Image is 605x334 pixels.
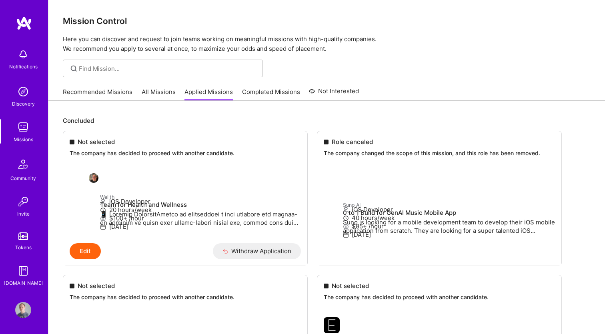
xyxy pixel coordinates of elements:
p: iOS Developer [100,197,301,206]
img: teamwork [15,119,31,135]
div: Tokens [15,243,32,252]
img: Wellth company logo [70,173,86,189]
a: All Missions [142,88,176,101]
i: icon SearchGrey [69,64,78,73]
a: Recommended Missions [63,88,132,101]
img: Donald Angelillo [89,173,98,183]
p: $100+ /hour [100,214,301,222]
img: Invite [15,194,31,210]
i: icon Clock [100,207,106,213]
div: Discovery [12,100,35,108]
img: User Avatar [15,302,31,318]
p: Concluded [63,116,591,125]
div: Invite [17,210,30,218]
i: icon Applicant [100,199,106,205]
div: [DOMAIN_NAME] [4,279,43,287]
img: tokens [18,232,28,240]
i: icon Calendar [100,224,106,230]
img: logo [16,16,32,30]
img: Community [14,155,33,174]
button: Edit [70,243,101,259]
a: Not Interested [309,86,359,101]
div: Community [10,174,36,182]
img: guide book [15,263,31,279]
p: 20 hours/week [100,206,301,214]
span: Not selected [78,138,115,146]
img: discovery [15,84,31,100]
h3: Mission Control [63,16,591,26]
p: Here you can discover and request to join teams working on meaningful missions with high-quality ... [63,34,591,54]
p: The company has decided to proceed with another candidate. [70,149,301,157]
button: Withdraw Application [213,243,301,259]
p: [DATE] [100,222,301,231]
p: The company has decided to proceed with another candidate. [324,293,555,301]
input: Find Mission... [79,64,257,73]
a: Applied Missions [184,88,233,101]
img: bell [15,46,31,62]
div: Missions [14,135,33,144]
span: Not selected [332,282,369,290]
img: Endeavor company logo [324,317,340,333]
i: icon MoneyGray [100,216,106,222]
div: Notifications [9,62,38,71]
a: Completed Missions [242,88,300,101]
